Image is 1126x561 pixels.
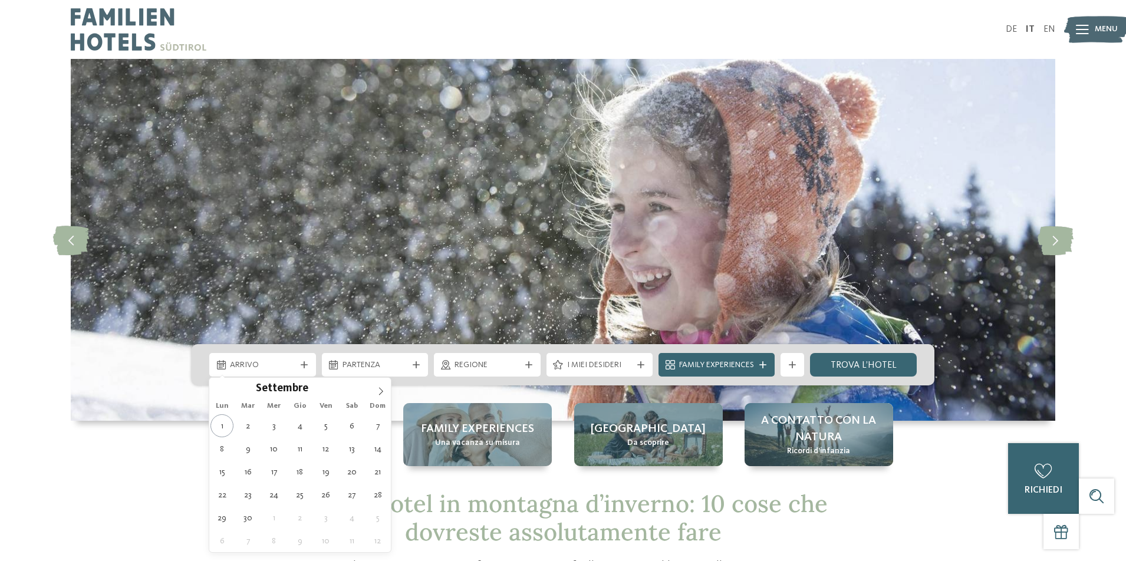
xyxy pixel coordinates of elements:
[308,382,347,394] input: Year
[365,402,391,410] span: Dom
[236,414,259,437] span: Settembre 2, 2025
[210,529,233,552] span: Ottobre 6, 2025
[288,529,311,552] span: Ottobre 9, 2025
[262,483,285,506] span: Settembre 24, 2025
[366,414,389,437] span: Settembre 7, 2025
[339,402,365,410] span: Sab
[403,403,552,466] a: Family hotel in montagna d’inverno: 10 consigli per voi Family experiences Una vacanza su misura
[1095,24,1118,35] span: Menu
[366,529,389,552] span: Ottobre 12, 2025
[1008,443,1079,514] a: richiedi
[340,506,363,529] span: Ottobre 4, 2025
[574,403,723,466] a: Family hotel in montagna d’inverno: 10 consigli per voi [GEOGRAPHIC_DATA] Da scoprire
[262,506,285,529] span: Ottobre 1, 2025
[366,506,389,529] span: Ottobre 5, 2025
[313,402,339,410] span: Ven
[298,489,828,547] span: Family hotel in montagna d’inverno: 10 cose che dovreste assolutamente fare
[287,402,313,410] span: Gio
[756,412,881,445] span: A contatto con la natura
[288,460,311,483] span: Settembre 18, 2025
[236,483,259,506] span: Settembre 23, 2025
[679,359,754,371] span: Family Experiences
[340,437,363,460] span: Settembre 13, 2025
[262,437,285,460] span: Settembre 10, 2025
[340,460,363,483] span: Settembre 20, 2025
[236,529,259,552] span: Ottobre 7, 2025
[288,414,311,437] span: Settembre 4, 2025
[1026,25,1035,34] a: IT
[210,414,233,437] span: Settembre 1, 2025
[209,402,235,410] span: Lun
[262,414,285,437] span: Settembre 3, 2025
[421,421,534,437] span: Family experiences
[210,483,233,506] span: Settembre 22, 2025
[256,384,308,395] span: Settembre
[235,402,261,410] span: Mar
[455,359,520,371] span: Regione
[261,402,287,410] span: Mer
[435,437,520,449] span: Una vacanza su misura
[210,460,233,483] span: Settembre 15, 2025
[366,437,389,460] span: Settembre 14, 2025
[1043,25,1055,34] a: EN
[210,437,233,460] span: Settembre 8, 2025
[236,460,259,483] span: Settembre 16, 2025
[1025,486,1062,495] span: richiedi
[262,529,285,552] span: Ottobre 8, 2025
[230,359,295,371] span: Arrivo
[236,506,259,529] span: Settembre 30, 2025
[810,353,917,377] a: trova l’hotel
[262,460,285,483] span: Settembre 17, 2025
[340,483,363,506] span: Settembre 27, 2025
[314,483,337,506] span: Settembre 26, 2025
[288,506,311,529] span: Ottobre 2, 2025
[366,460,389,483] span: Settembre 21, 2025
[366,483,389,506] span: Settembre 28, 2025
[236,437,259,460] span: Settembre 9, 2025
[288,483,311,506] span: Settembre 25, 2025
[314,529,337,552] span: Ottobre 10, 2025
[787,445,850,457] span: Ricordi d’infanzia
[314,414,337,437] span: Settembre 5, 2025
[314,460,337,483] span: Settembre 19, 2025
[314,506,337,529] span: Ottobre 3, 2025
[1006,25,1017,34] a: DE
[340,529,363,552] span: Ottobre 11, 2025
[340,414,363,437] span: Settembre 6, 2025
[210,506,233,529] span: Settembre 29, 2025
[745,403,893,466] a: Family hotel in montagna d’inverno: 10 consigli per voi A contatto con la natura Ricordi d’infanzia
[343,359,408,371] span: Partenza
[627,437,669,449] span: Da scoprire
[71,59,1055,421] img: Family hotel in montagna d’inverno: 10 consigli per voi
[591,421,706,437] span: [GEOGRAPHIC_DATA]
[314,437,337,460] span: Settembre 12, 2025
[567,359,633,371] span: I miei desideri
[288,437,311,460] span: Settembre 11, 2025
